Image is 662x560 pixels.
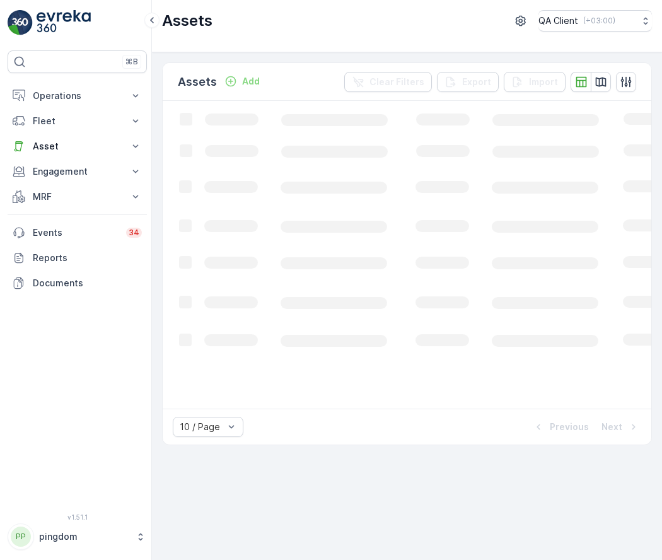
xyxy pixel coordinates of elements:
[33,226,119,239] p: Events
[162,11,212,31] p: Assets
[37,10,91,35] img: logo_light-DOdMpM7g.png
[219,74,265,89] button: Add
[8,271,147,296] a: Documents
[8,220,147,245] a: Events34
[8,523,147,550] button: PPpingdom
[8,83,147,108] button: Operations
[8,10,33,35] img: logo
[538,10,652,32] button: QA Client(+03:00)
[8,108,147,134] button: Fleet
[437,72,499,92] button: Export
[369,76,424,88] p: Clear Filters
[583,16,615,26] p: ( +03:00 )
[178,73,217,91] p: Assets
[529,76,558,88] p: Import
[33,165,122,178] p: Engagement
[11,527,31,547] div: PP
[531,419,590,435] button: Previous
[504,72,566,92] button: Import
[344,72,432,92] button: Clear Filters
[8,245,147,271] a: Reports
[125,57,138,67] p: ⌘B
[8,159,147,184] button: Engagement
[242,75,260,88] p: Add
[129,228,139,238] p: 34
[8,184,147,209] button: MRF
[39,530,129,543] p: pingdom
[33,190,122,203] p: MRF
[462,76,491,88] p: Export
[33,277,142,289] p: Documents
[600,419,641,435] button: Next
[33,140,122,153] p: Asset
[33,90,122,102] p: Operations
[538,15,578,27] p: QA Client
[33,252,142,264] p: Reports
[33,115,122,127] p: Fleet
[8,134,147,159] button: Asset
[550,421,589,433] p: Previous
[8,513,147,521] span: v 1.51.1
[601,421,622,433] p: Next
